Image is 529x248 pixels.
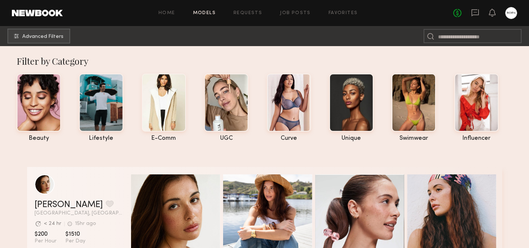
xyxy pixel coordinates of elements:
span: $200 [35,231,56,238]
div: unique [329,135,373,142]
div: e-comm [142,135,186,142]
a: Requests [234,11,262,16]
div: curve [267,135,311,142]
div: UGC [204,135,248,142]
a: Favorites [329,11,358,16]
a: Models [193,11,216,16]
div: swimwear [392,135,436,142]
a: [PERSON_NAME] [35,200,103,209]
a: Job Posts [280,11,311,16]
span: Per Day [65,238,85,245]
div: < 24 hr [44,221,61,226]
span: $1510 [65,231,85,238]
a: Home [159,11,175,16]
div: Filter by Category [17,55,520,67]
div: beauty [17,135,61,142]
div: lifestyle [79,135,123,142]
div: influencer [454,135,499,142]
div: 15hr ago [75,221,96,226]
button: Advanced Filters [7,29,70,44]
span: Advanced Filters [22,34,63,39]
span: [GEOGRAPHIC_DATA], [GEOGRAPHIC_DATA] [35,211,124,216]
span: Per Hour [35,238,56,245]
